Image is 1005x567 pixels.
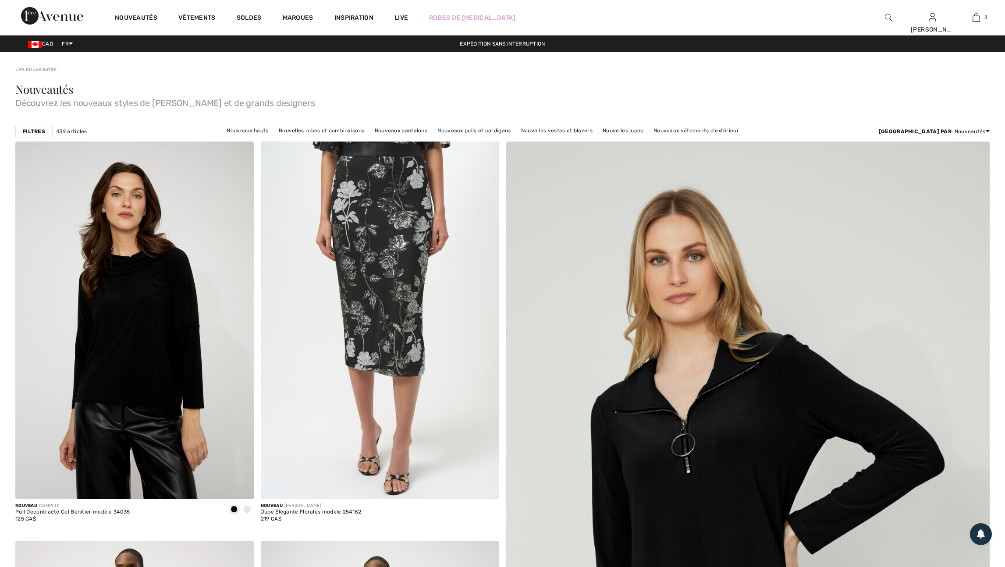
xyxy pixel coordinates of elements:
strong: [GEOGRAPHIC_DATA] par [879,128,952,135]
div: Jupe Élégante Florales modèle 254182 [261,509,362,515]
div: Black [227,503,241,517]
img: Canadian Dollar [28,41,42,48]
div: Pull Décontracté Col Bénitier modèle 34035 [15,509,130,515]
img: 1ère Avenue [21,7,83,25]
a: Nouveaux pulls et cardigans [433,125,515,136]
a: Les nouveautés [15,66,57,72]
span: Nouveautés [15,82,74,97]
span: 219 CA$ [261,516,281,522]
span: 3 [984,14,987,21]
div: : Nouveautés [879,128,990,135]
span: CAD [28,41,57,47]
a: Nouvelles robes et combinaisons [274,125,369,136]
div: [PERSON_NAME] [261,503,362,509]
a: Nouvelles vestes et blazers [517,125,597,136]
span: FR [62,41,73,47]
a: Se connecter [929,13,936,21]
div: [PERSON_NAME] [911,25,954,34]
a: Nouveaux hauts [222,125,273,136]
a: Nouveautés [115,14,157,23]
img: Mes infos [929,12,936,23]
a: Nouveaux vêtements d'extérieur [649,125,743,136]
span: Nouveau [261,503,283,508]
a: Vêtements [178,14,216,23]
a: Nouveaux pantalons [370,125,432,136]
a: Marques [283,14,313,23]
a: Robes de [MEDICAL_DATA] [429,13,515,22]
strong: Filtres [23,128,45,135]
span: Nouveau [15,503,37,508]
div: Ivory [241,503,254,517]
img: recherche [885,12,892,23]
a: Nouvelles jupes [598,125,648,136]
img: Jupe Élégante Florales modèle 254182. Noir/Multi [261,142,499,499]
span: 125 CA$ [15,516,36,522]
img: Mon panier [973,12,980,23]
span: 439 articles [56,128,87,135]
span: Découvrez les nouveaux styles de [PERSON_NAME] et de grands designers [15,95,990,107]
a: Soldes [237,14,262,23]
a: 3 [955,12,998,23]
img: Pull Décontracté Col Bénitier modèle 34035. Noir [15,142,254,499]
span: Inspiration [334,14,373,23]
a: Live [394,13,408,22]
div: COMPLI K [15,503,130,509]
